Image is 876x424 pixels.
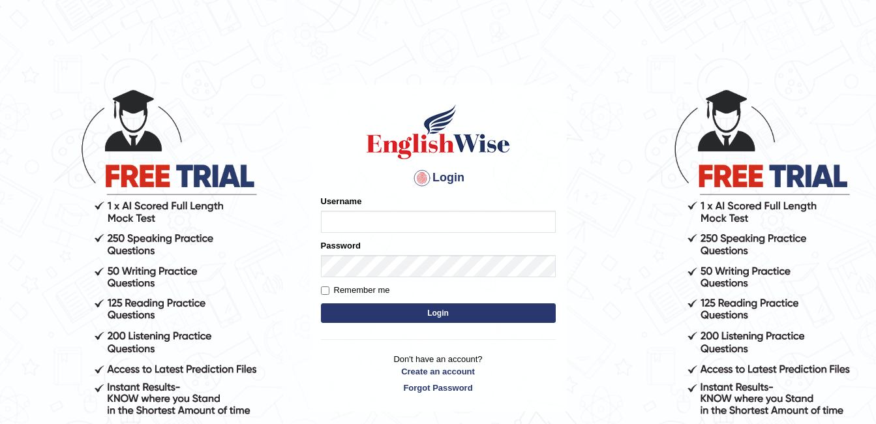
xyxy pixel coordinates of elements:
label: Username [321,195,362,207]
p: Don't have an account? [321,353,556,393]
button: Login [321,303,556,323]
label: Password [321,239,361,252]
a: Forgot Password [321,382,556,394]
h4: Login [321,168,556,189]
img: Logo of English Wise sign in for intelligent practice with AI [364,102,513,161]
label: Remember me [321,284,390,297]
a: Create an account [321,365,556,378]
input: Remember me [321,286,329,295]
